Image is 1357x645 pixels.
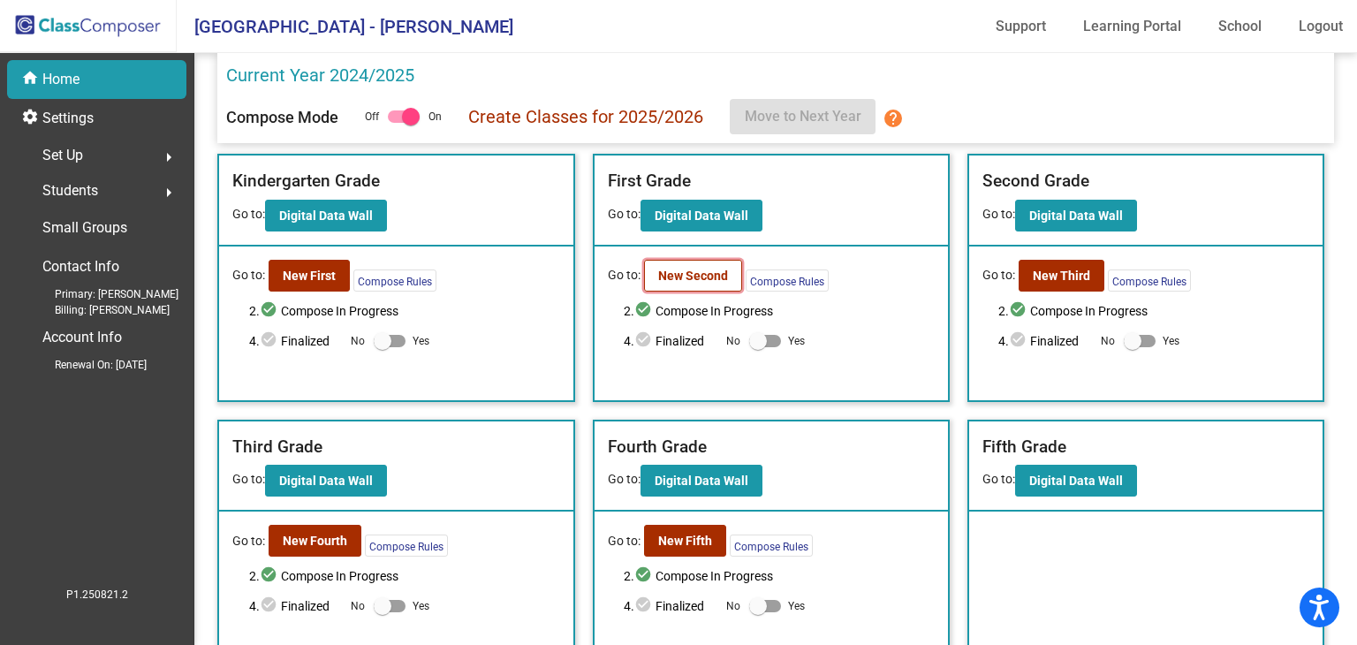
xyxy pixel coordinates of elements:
[265,465,387,497] button: Digital Data Wall
[788,330,805,352] span: Yes
[745,108,861,125] span: Move to Next Year
[883,108,904,129] mat-icon: help
[232,435,322,460] label: Third Grade
[265,200,387,231] button: Digital Data Wall
[365,535,448,557] button: Compose Rules
[260,330,281,352] mat-icon: check_circle
[998,300,1309,322] span: 2. Compose In Progress
[788,596,805,617] span: Yes
[260,300,281,322] mat-icon: check_circle
[158,147,179,168] mat-icon: arrow_right
[27,302,170,318] span: Billing: [PERSON_NAME]
[351,333,365,349] span: No
[655,474,748,488] b: Digital Data Wall
[624,565,935,587] span: 2. Compose In Progress
[232,266,265,285] span: Go to:
[249,596,343,617] span: 4. Finalized
[1033,269,1090,283] b: New Third
[365,109,379,125] span: Off
[641,465,762,497] button: Digital Data Wall
[158,182,179,203] mat-icon: arrow_right
[1015,465,1137,497] button: Digital Data Wall
[655,209,748,223] b: Digital Data Wall
[982,266,1015,285] span: Go to:
[1285,12,1357,41] a: Logout
[982,12,1060,41] a: Support
[42,178,98,203] span: Students
[982,207,1015,221] span: Go to:
[468,103,703,130] p: Create Classes for 2025/2026
[982,435,1066,460] label: Fifth Grade
[730,535,813,557] button: Compose Rules
[283,269,336,283] b: New First
[226,105,338,129] p: Compose Mode
[730,99,876,134] button: Move to Next Year
[982,472,1015,486] span: Go to:
[42,325,122,350] p: Account Info
[1029,209,1123,223] b: Digital Data Wall
[608,532,641,550] span: Go to:
[1163,330,1179,352] span: Yes
[624,300,935,322] span: 2. Compose In Progress
[1015,200,1137,231] button: Digital Data Wall
[413,596,429,617] span: Yes
[658,269,728,283] b: New Second
[21,108,42,129] mat-icon: settings
[42,69,80,90] p: Home
[658,534,712,548] b: New Fifth
[42,216,127,240] p: Small Groups
[27,357,147,373] span: Renewal On: [DATE]
[1101,333,1115,349] span: No
[1019,260,1104,292] button: New Third
[283,534,347,548] b: New Fourth
[177,12,513,41] span: [GEOGRAPHIC_DATA] - [PERSON_NAME]
[634,330,656,352] mat-icon: check_circle
[746,269,829,292] button: Compose Rules
[260,565,281,587] mat-icon: check_circle
[232,532,265,550] span: Go to:
[269,260,350,292] button: New First
[608,435,707,460] label: Fourth Grade
[726,598,740,614] span: No
[353,269,436,292] button: Compose Rules
[608,169,691,194] label: First Grade
[624,330,717,352] span: 4. Finalized
[644,525,726,557] button: New Fifth
[726,333,740,349] span: No
[42,254,119,279] p: Contact Info
[42,108,94,129] p: Settings
[1108,269,1191,292] button: Compose Rules
[260,596,281,617] mat-icon: check_circle
[1029,474,1123,488] b: Digital Data Wall
[634,565,656,587] mat-icon: check_circle
[232,207,265,221] span: Go to:
[641,200,762,231] button: Digital Data Wall
[624,596,717,617] span: 4. Finalized
[634,300,656,322] mat-icon: check_circle
[998,330,1092,352] span: 4. Finalized
[634,596,656,617] mat-icon: check_circle
[232,472,265,486] span: Go to:
[608,472,641,486] span: Go to:
[279,209,373,223] b: Digital Data Wall
[982,169,1089,194] label: Second Grade
[608,266,641,285] span: Go to:
[42,143,83,168] span: Set Up
[608,207,641,221] span: Go to:
[644,260,742,292] button: New Second
[27,286,178,302] span: Primary: [PERSON_NAME]
[428,109,442,125] span: On
[1069,12,1195,41] a: Learning Portal
[279,474,373,488] b: Digital Data Wall
[1204,12,1276,41] a: School
[1009,300,1030,322] mat-icon: check_circle
[226,62,414,88] p: Current Year 2024/2025
[232,169,380,194] label: Kindergarten Grade
[351,598,365,614] span: No
[413,330,429,352] span: Yes
[249,300,560,322] span: 2. Compose In Progress
[249,565,560,587] span: 2. Compose In Progress
[1009,330,1030,352] mat-icon: check_circle
[269,525,361,557] button: New Fourth
[21,69,42,90] mat-icon: home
